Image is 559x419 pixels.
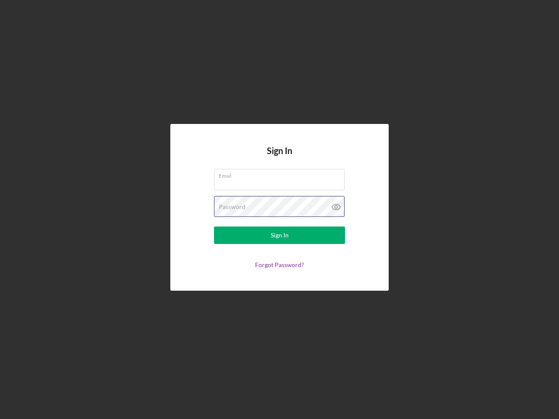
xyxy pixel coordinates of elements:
[214,227,345,244] button: Sign In
[219,169,345,179] label: Email
[271,227,289,244] div: Sign In
[219,203,245,210] label: Password
[255,261,304,268] a: Forgot Password?
[267,146,292,169] h4: Sign In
